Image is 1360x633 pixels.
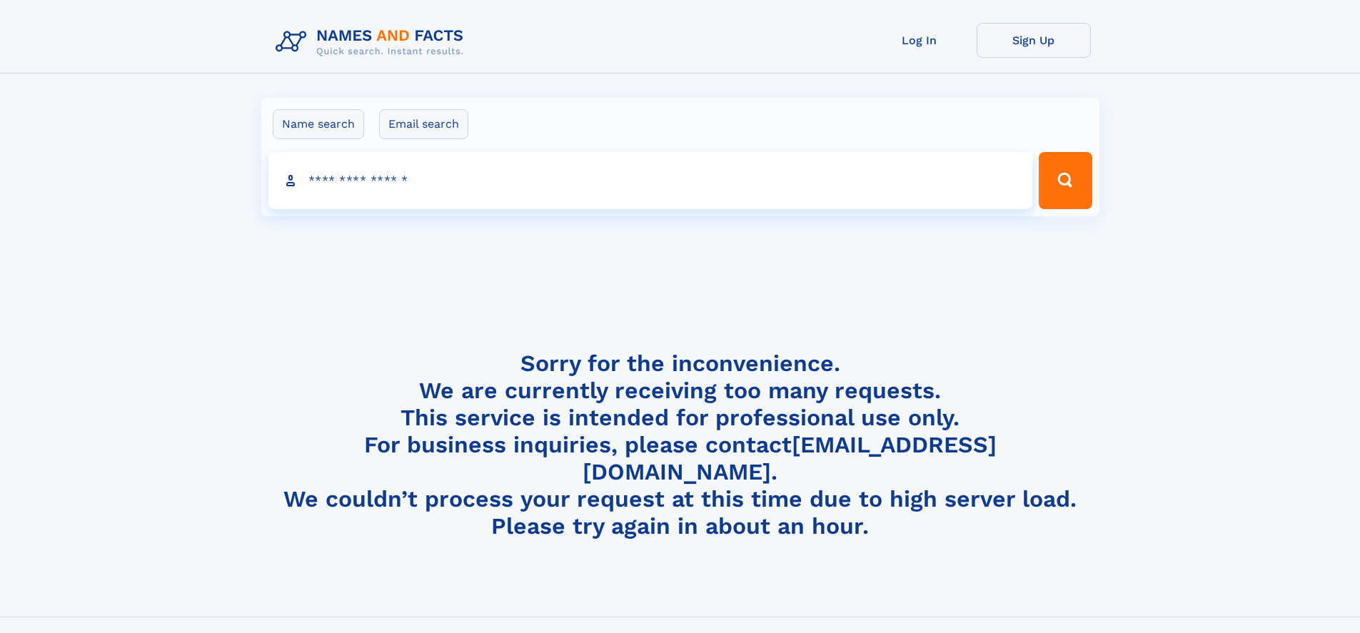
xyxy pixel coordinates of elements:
[273,109,364,139] label: Name search
[270,350,1091,540] h4: Sorry for the inconvenience. We are currently receiving too many requests. This service is intend...
[270,23,475,61] img: Logo Names and Facts
[583,431,997,485] a: [EMAIL_ADDRESS][DOMAIN_NAME]
[862,23,977,58] a: Log In
[379,109,468,139] label: Email search
[977,23,1091,58] a: Sign Up
[268,152,1033,209] input: search input
[1039,152,1092,209] button: Search Button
